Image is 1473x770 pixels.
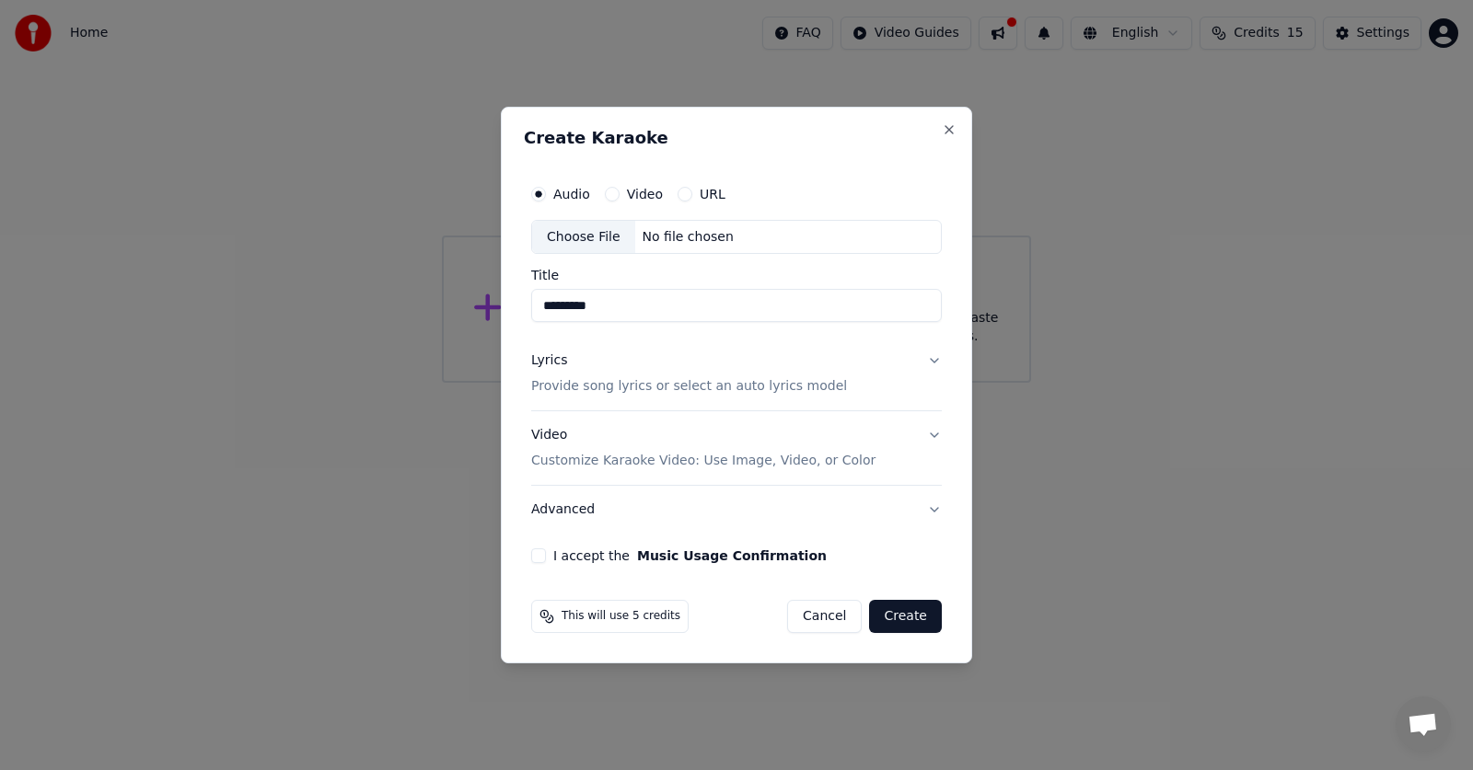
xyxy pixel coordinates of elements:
div: No file chosen [635,228,741,247]
div: Choose File [532,221,635,254]
div: Video [531,427,876,471]
button: Create [869,600,942,633]
label: Video [627,188,663,201]
span: This will use 5 credits [562,609,680,624]
p: Customize Karaoke Video: Use Image, Video, or Color [531,452,876,470]
h2: Create Karaoke [524,130,949,146]
p: Provide song lyrics or select an auto lyrics model [531,378,847,396]
button: Advanced [531,486,942,534]
button: Cancel [787,600,862,633]
button: LyricsProvide song lyrics or select an auto lyrics model [531,338,942,411]
label: Audio [553,188,590,201]
label: I accept the [553,549,827,562]
button: VideoCustomize Karaoke Video: Use Image, Video, or Color [531,412,942,486]
button: I accept the [637,549,827,562]
label: URL [700,188,725,201]
div: Lyrics [531,352,567,371]
label: Title [531,270,942,282]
